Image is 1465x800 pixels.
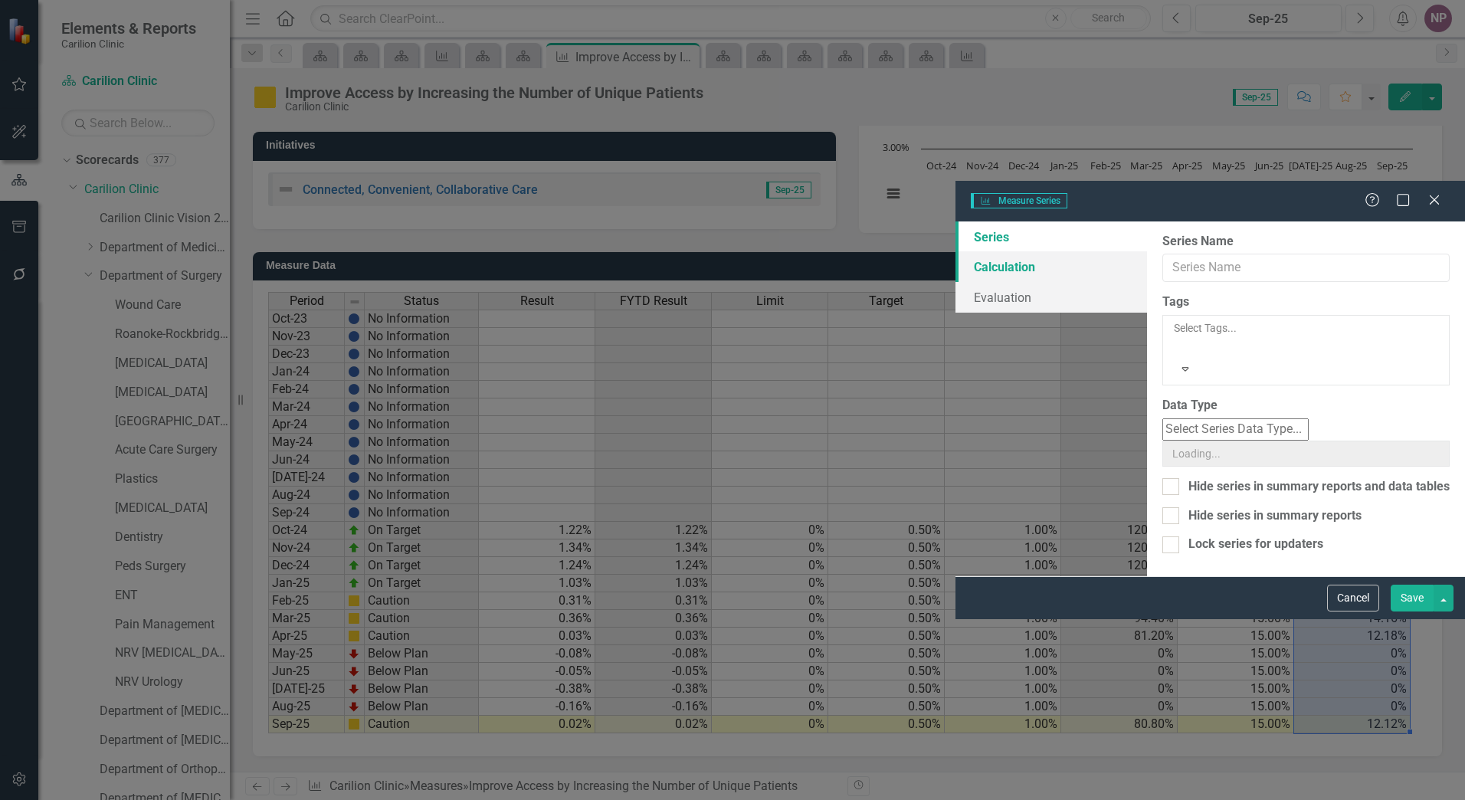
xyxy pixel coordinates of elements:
div: Hide series in summary reports [1188,507,1362,525]
input: Select Series Data Type... [1162,418,1309,441]
input: Series Name [1162,254,1450,282]
label: Series Name [1162,233,1450,251]
a: Evaluation [955,282,1147,313]
div: Lock series for updaters [1188,536,1323,553]
a: Calculation [955,251,1147,282]
div: Hide series in summary reports and data tables [1188,478,1450,496]
span: Measure Series [971,193,1067,208]
label: Data Type [1162,397,1450,415]
div: Select Tags... [1174,320,1438,336]
input: Loading... [1162,441,1450,467]
button: Save [1391,585,1434,611]
button: Cancel [1327,585,1379,611]
a: Series [955,221,1147,252]
label: Tags [1162,293,1450,311]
